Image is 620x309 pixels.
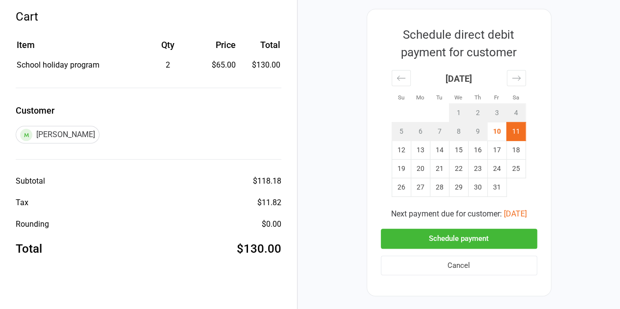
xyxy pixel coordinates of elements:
[411,178,430,197] td: Monday, October 27, 2025
[392,160,411,178] td: Sunday, October 19, 2025
[416,94,424,101] small: Mo
[392,178,411,197] td: Sunday, October 26, 2025
[392,70,411,86] div: Move backward to switch to the previous month.
[237,240,281,258] div: $130.00
[487,141,506,160] td: Friday, October 17, 2025
[17,60,99,70] span: School holiday program
[506,122,525,141] td: Selected. Saturday, October 11, 2025
[16,218,49,230] div: Rounding
[487,178,506,197] td: Friday, October 31, 2025
[240,38,280,58] th: Total
[449,141,468,160] td: Wednesday, October 15, 2025
[16,240,42,258] div: Total
[468,122,487,141] td: Not available. Thursday, October 9, 2025
[494,94,499,101] small: Fr
[16,104,281,117] label: Customer
[17,38,135,58] th: Item
[446,73,472,84] strong: [DATE]
[392,141,411,160] td: Sunday, October 12, 2025
[16,126,99,143] div: [PERSON_NAME]
[507,70,526,86] div: Move forward to switch to the next month.
[200,38,236,51] div: Price
[257,197,281,209] div: $11.82
[253,175,281,187] div: $118.18
[468,104,487,122] td: Not available. Thursday, October 2, 2025
[16,8,281,25] div: Cart
[468,141,487,160] td: Thursday, October 16, 2025
[468,178,487,197] td: Thursday, October 30, 2025
[16,175,45,187] div: Subtotal
[430,178,449,197] td: Tuesday, October 28, 2025
[468,160,487,178] td: Thursday, October 23, 2025
[430,160,449,178] td: Tuesday, October 21, 2025
[381,61,537,208] div: Calendar
[392,122,411,141] td: Not available. Sunday, October 5, 2025
[381,208,537,220] div: Next payment due for customer:
[454,94,462,101] small: We
[16,197,28,209] div: Tax
[411,141,430,160] td: Monday, October 13, 2025
[474,94,481,101] small: Th
[487,160,506,178] td: Friday, October 24, 2025
[381,26,537,61] div: Schedule direct debit payment for customer
[504,208,527,220] button: [DATE]
[398,94,404,101] small: Su
[449,178,468,197] td: Wednesday, October 29, 2025
[430,122,449,141] td: Not available. Tuesday, October 7, 2025
[487,104,506,122] td: Not available. Friday, October 3, 2025
[430,141,449,160] td: Tuesday, October 14, 2025
[262,218,281,230] div: $0.00
[381,256,537,276] button: Cancel
[436,94,442,101] small: Tu
[487,122,506,141] td: Friday, October 10, 2025
[411,122,430,141] td: Not available. Monday, October 6, 2025
[381,229,537,249] button: Schedule payment
[240,59,280,71] td: $130.00
[200,59,236,71] div: $65.00
[136,38,199,58] th: Qty
[513,94,519,101] small: Sa
[411,160,430,178] td: Monday, October 20, 2025
[136,59,199,71] div: 2
[506,141,525,160] td: Saturday, October 18, 2025
[506,104,525,122] td: Not available. Saturday, October 4, 2025
[449,160,468,178] td: Wednesday, October 22, 2025
[449,122,468,141] td: Not available. Wednesday, October 8, 2025
[449,104,468,122] td: Not available. Wednesday, October 1, 2025
[506,160,525,178] td: Saturday, October 25, 2025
